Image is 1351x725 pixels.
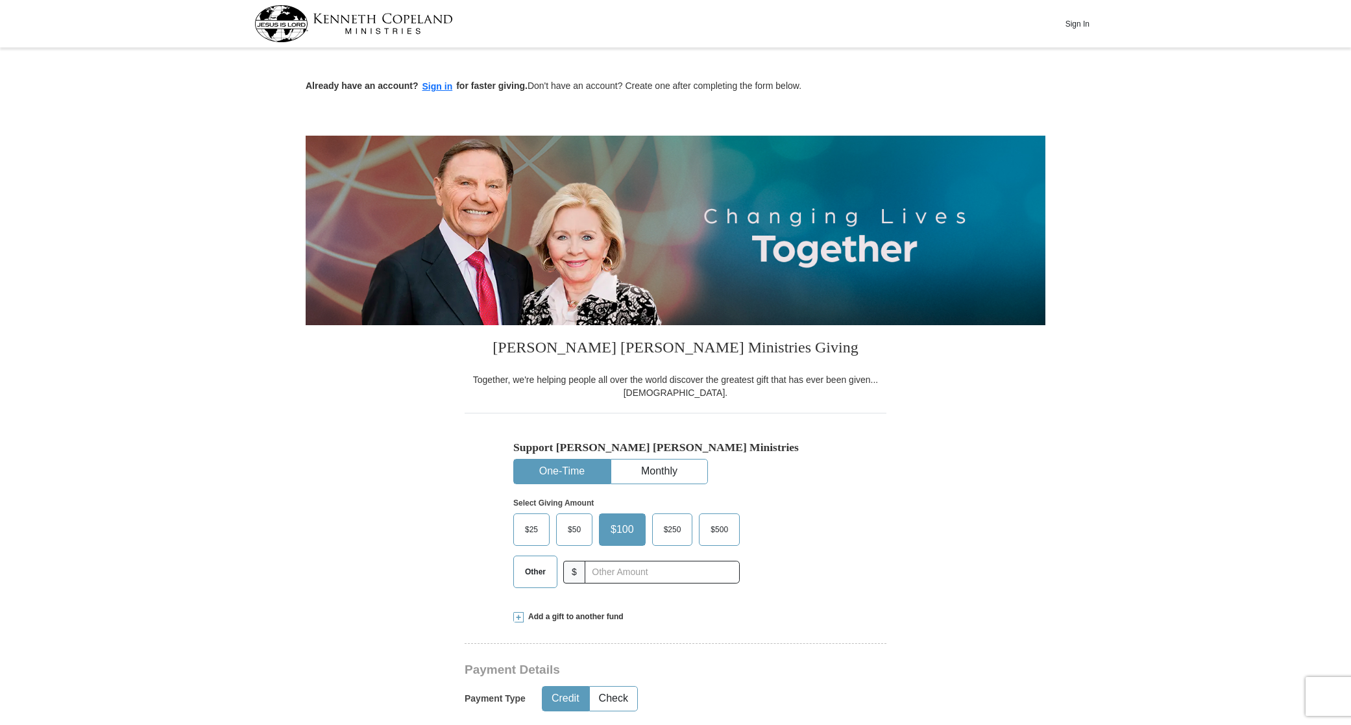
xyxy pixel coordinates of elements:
h3: [PERSON_NAME] [PERSON_NAME] Ministries Giving [465,325,886,373]
span: $250 [657,520,688,539]
p: Don't have an account? Create one after completing the form below. [306,79,1045,94]
span: Add a gift to another fund [524,611,624,622]
div: Together, we're helping people all over the world discover the greatest gift that has ever been g... [465,373,886,399]
h3: Payment Details [465,663,796,678]
span: $25 [518,520,544,539]
span: Other [518,562,552,582]
button: Sign In [1058,14,1097,34]
span: $100 [604,520,640,539]
button: Monthly [611,460,707,484]
span: $50 [561,520,587,539]
h5: Payment Type [465,693,526,704]
span: $ [563,561,585,584]
button: Sign in [419,79,457,94]
strong: Already have an account? for faster giving. [306,80,528,91]
h5: Support [PERSON_NAME] [PERSON_NAME] Ministries [513,441,838,454]
button: Credit [542,687,589,711]
input: Other Amount [585,561,740,584]
img: kcm-header-logo.svg [254,5,453,42]
button: Check [590,687,637,711]
span: $500 [704,520,735,539]
strong: Select Giving Amount [513,498,594,508]
button: One-Time [514,460,610,484]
